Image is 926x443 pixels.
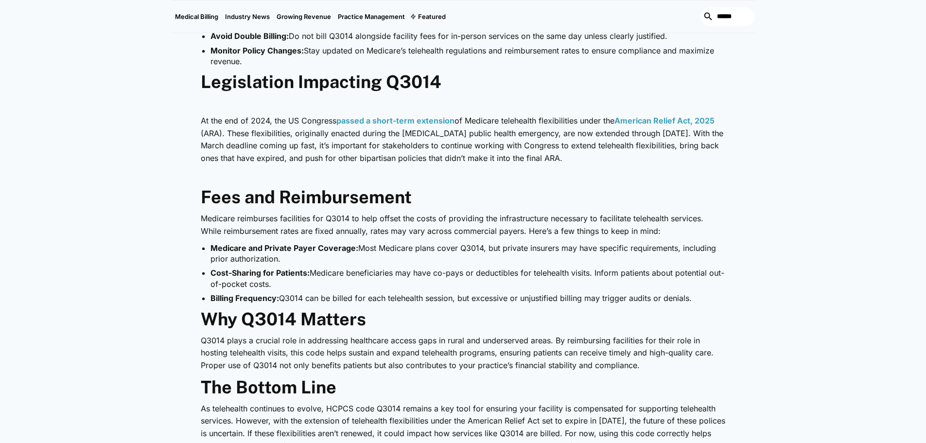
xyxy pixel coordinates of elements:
[334,0,408,33] a: Practice Management
[172,0,222,33] a: Medical Billing
[210,268,310,278] strong: Cost-Sharing for Patients:
[201,98,726,110] p: ‍
[201,170,726,182] p: ‍
[210,243,358,253] strong: Medicare and Private Payer Coverage:
[201,335,726,372] p: Q3014 plays a crucial role in addressing healthcare access gaps in rural and underserved areas. B...
[201,187,412,207] strong: Fees and Reimbursement
[201,309,366,329] strong: Why Q3014 Matters
[201,71,441,92] strong: Legislation Impacting Q3014
[408,0,449,33] div: Featured
[201,377,336,397] strong: The Bottom Line
[210,267,726,289] li: Medicare beneficiaries may have co-pays or deductibles for telehealth visits. Inform patients abo...
[210,31,289,41] strong: Avoid Double Billing:
[210,31,726,41] li: Do not bill Q3014 alongside facility fees for in-person services on the same day unless clearly j...
[201,213,726,237] p: Medicare reimburses facilities for Q3014 to help offset the costs of providing the infrastructure...
[222,0,273,33] a: Industry News
[201,115,726,164] p: At the end of 2024, the US Congress of Medicare telehealth flexibilities under the (ARA). These f...
[210,45,726,67] li: Stay updated on Medicare’s telehealth regulations and reimbursement rates to ensure compliance an...
[210,243,726,265] li: Most Medicare plans cover Q3014, but private insurers may have specific requirements, including p...
[336,116,454,125] a: passed a short-term extension
[210,46,304,55] strong: Monitor Policy Changes:
[614,116,715,125] a: American Relief Act, 2025
[273,0,334,33] a: Growing Revenue
[210,293,726,303] li: Q3014 can be billed for each telehealth session, but excessive or unjustified billing may trigger...
[418,13,446,20] div: Featured
[210,293,279,303] strong: Billing Frequency:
